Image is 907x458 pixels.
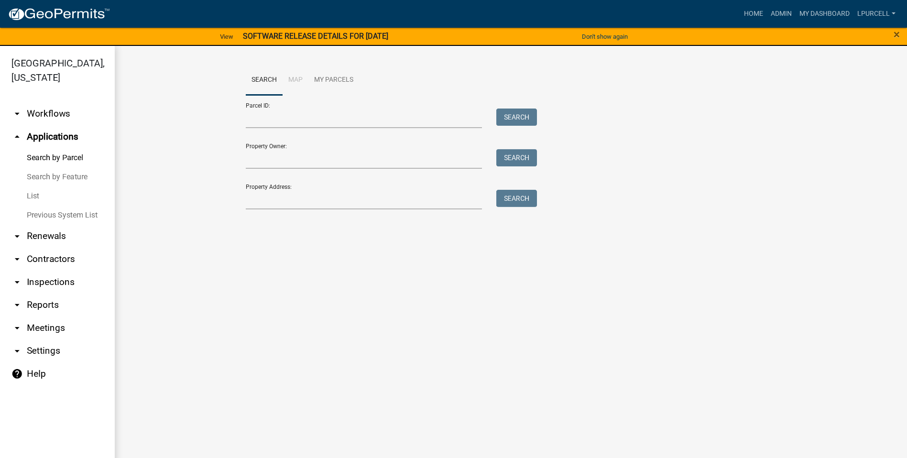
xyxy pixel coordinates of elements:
[496,190,537,207] button: Search
[11,368,23,380] i: help
[740,5,767,23] a: Home
[796,5,853,23] a: My Dashboard
[496,109,537,126] button: Search
[216,29,237,44] a: View
[11,108,23,120] i: arrow_drop_down
[11,131,23,142] i: arrow_drop_up
[11,299,23,311] i: arrow_drop_down
[894,29,900,40] button: Close
[853,5,899,23] a: lpurcell
[11,253,23,265] i: arrow_drop_down
[11,276,23,288] i: arrow_drop_down
[11,345,23,357] i: arrow_drop_down
[894,28,900,41] span: ×
[246,65,283,96] a: Search
[496,149,537,166] button: Search
[767,5,796,23] a: Admin
[11,230,23,242] i: arrow_drop_down
[243,32,388,41] strong: SOFTWARE RELEASE DETAILS FOR [DATE]
[11,322,23,334] i: arrow_drop_down
[308,65,359,96] a: My Parcels
[578,29,632,44] button: Don't show again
